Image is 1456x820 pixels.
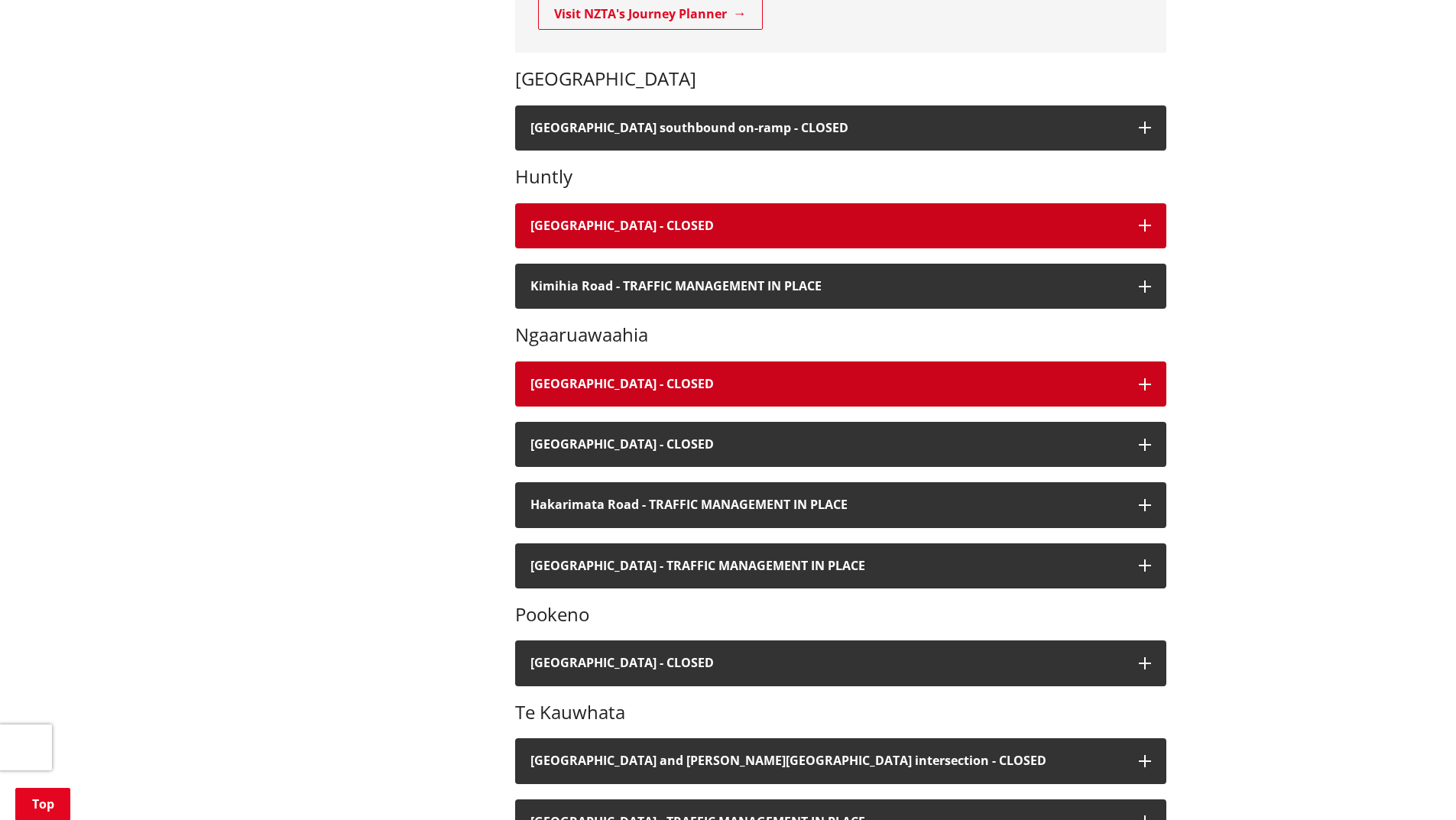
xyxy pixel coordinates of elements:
[515,264,1166,309] button: Kimihia Road - TRAFFIC MANAGEMENT IN PLACE
[530,121,1124,135] h4: [GEOGRAPHIC_DATA] southbound on-ramp - CLOSED
[530,279,1124,293] h4: Kimihia Road - TRAFFIC MANAGEMENT IN PLACE
[515,604,1166,626] h3: Pookeno
[530,559,1124,573] h4: [GEOGRAPHIC_DATA] - TRAFFIC MANAGEMENT IN PLACE
[515,361,1166,407] button: [GEOGRAPHIC_DATA] - CLOSED
[515,324,1166,346] h3: Ngaaruawaahia
[515,166,1166,188] h3: Huntly
[515,203,1166,248] button: [GEOGRAPHIC_DATA] - CLOSED
[515,482,1166,527] button: Hakarimata Road - TRAFFIC MANAGEMENT IN PLACE
[530,437,1124,452] h4: [GEOGRAPHIC_DATA] - CLOSED
[530,656,1124,670] h4: [GEOGRAPHIC_DATA] - CLOSED
[530,219,1124,233] h4: [GEOGRAPHIC_DATA] - CLOSED
[1386,756,1441,811] iframe: Messenger Launcher
[530,754,1124,768] h4: [GEOGRAPHIC_DATA] and [PERSON_NAME][GEOGRAPHIC_DATA] intersection - CLOSED
[515,422,1166,467] button: [GEOGRAPHIC_DATA] - CLOSED
[515,105,1166,151] button: [GEOGRAPHIC_DATA] southbound on-ramp - CLOSED
[530,498,1124,512] h4: Hakarimata Road - TRAFFIC MANAGEMENT IN PLACE
[515,640,1166,685] button: [GEOGRAPHIC_DATA] - CLOSED
[515,68,1166,90] h3: [GEOGRAPHIC_DATA]
[515,738,1166,783] button: [GEOGRAPHIC_DATA] and [PERSON_NAME][GEOGRAPHIC_DATA] intersection - CLOSED
[515,543,1166,588] button: [GEOGRAPHIC_DATA] - TRAFFIC MANAGEMENT IN PLACE
[515,702,1166,724] h3: Te Kauwhata
[530,377,1124,391] h4: [GEOGRAPHIC_DATA] - CLOSED
[15,788,70,820] a: Top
